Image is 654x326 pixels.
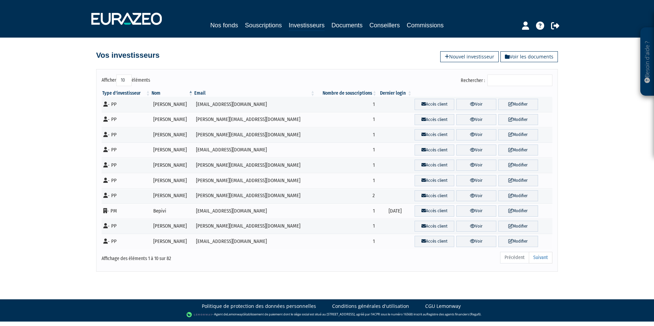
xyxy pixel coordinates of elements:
th: Nombre de souscriptions : activer pour trier la colonne par ordre croissant [315,90,377,97]
label: Rechercher : [461,74,552,86]
td: - PP [102,97,151,112]
td: - PP [102,158,151,173]
a: Commissions [407,21,444,30]
a: CGU Lemonway [425,303,461,310]
div: Affichage des éléments 1 à 10 sur 82 [102,251,284,262]
td: - PP [102,219,151,234]
a: Modifier [498,99,538,110]
td: 1 [315,127,377,142]
a: Nos fonds [210,21,238,30]
a: Accès client [415,190,454,202]
th: Type d'investisseur : activer pour trier la colonne par ordre croissant [102,90,151,97]
a: Accès client [415,160,454,171]
td: - PP [102,188,151,204]
td: 1 [315,203,377,219]
td: [EMAIL_ADDRESS][DOMAIN_NAME] [194,234,315,249]
a: Modifier [498,114,538,125]
label: Afficher éléments [102,74,150,86]
td: [PERSON_NAME][EMAIL_ADDRESS][DOMAIN_NAME] [194,173,315,188]
td: - PP [102,173,151,188]
td: [PERSON_NAME][EMAIL_ADDRESS][DOMAIN_NAME] [194,188,315,204]
th: Email : activer pour trier la colonne par ordre croissant [194,90,315,97]
td: [PERSON_NAME] [151,219,194,234]
div: - Agent de (établissement de paiement dont le siège social est situé au [STREET_ADDRESS], agréé p... [7,311,647,318]
p: Besoin d'aide ? [643,31,651,93]
td: - PP [102,234,151,249]
th: Nom : activer pour trier la colonne par ordre d&eacute;croissant [151,90,194,97]
select: Afficheréléments [116,74,132,86]
a: Accès client [415,129,454,140]
td: [PERSON_NAME] [151,127,194,142]
td: 1 [315,142,377,158]
th: Dernier login : activer pour trier la colonne par ordre croissant [377,90,413,97]
td: - PM [102,203,151,219]
img: 1732889491-logotype_eurazeo_blanc_rvb.png [91,13,162,25]
td: [PERSON_NAME] [151,173,194,188]
input: Rechercher : [487,74,552,86]
a: Modifier [498,175,538,186]
a: Suivant [529,252,552,263]
a: Modifier [498,190,538,202]
a: Modifier [498,160,538,171]
td: 1 [315,219,377,234]
a: Lemonway [227,312,243,316]
a: Modifier [498,236,538,247]
td: 1 [315,158,377,173]
a: Modifier [498,145,538,156]
a: Accès client [415,221,454,232]
td: [PERSON_NAME][EMAIL_ADDRESS][DOMAIN_NAME] [194,219,315,234]
td: - PP [102,127,151,142]
td: [PERSON_NAME] [151,188,194,204]
td: [PERSON_NAME] [151,112,194,127]
h4: Vos investisseurs [96,51,159,59]
td: - PP [102,142,151,158]
a: Conseillers [369,21,400,30]
a: Registre des agents financiers (Regafi) [427,312,481,316]
td: [PERSON_NAME] [151,142,194,158]
a: Modifier [498,205,538,217]
a: Accès client [415,205,454,217]
td: [PERSON_NAME][EMAIL_ADDRESS][DOMAIN_NAME] [194,127,315,142]
td: 2 [315,188,377,204]
a: Accès client [415,145,454,156]
a: Modifier [498,129,538,140]
a: Nouvel investisseur [440,51,499,62]
a: Politique de protection des données personnelles [202,303,316,310]
a: Voir [456,205,496,217]
td: [PERSON_NAME] [151,234,194,249]
a: Accès client [415,175,454,186]
td: [EMAIL_ADDRESS][DOMAIN_NAME] [194,203,315,219]
td: [PERSON_NAME] [151,97,194,112]
a: Modifier [498,221,538,232]
a: Conditions générales d'utilisation [332,303,409,310]
a: Voir [456,129,496,140]
td: 1 [315,173,377,188]
td: [EMAIL_ADDRESS][DOMAIN_NAME] [194,142,315,158]
img: logo-lemonway.png [186,311,213,318]
a: Accès client [415,236,454,247]
a: Voir [456,175,496,186]
a: Voir [456,114,496,125]
td: - PP [102,112,151,127]
td: [PERSON_NAME][EMAIL_ADDRESS][DOMAIN_NAME] [194,158,315,173]
a: Voir [456,99,496,110]
a: Voir [456,221,496,232]
a: Accès client [415,114,454,125]
a: Voir [456,190,496,202]
td: [DATE] [377,203,413,219]
a: Voir [456,236,496,247]
td: 1 [315,97,377,112]
td: 1 [315,112,377,127]
a: Voir [456,160,496,171]
th: &nbsp; [413,90,552,97]
td: 1 [315,234,377,249]
a: Souscriptions [245,21,282,30]
td: [EMAIL_ADDRESS][DOMAIN_NAME] [194,97,315,112]
a: Voir les documents [500,51,558,62]
td: [PERSON_NAME] [151,158,194,173]
td: [PERSON_NAME][EMAIL_ADDRESS][DOMAIN_NAME] [194,112,315,127]
a: Investisseurs [289,21,325,31]
td: Bepivi [151,203,194,219]
a: Accès client [415,99,454,110]
a: Documents [331,21,363,30]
